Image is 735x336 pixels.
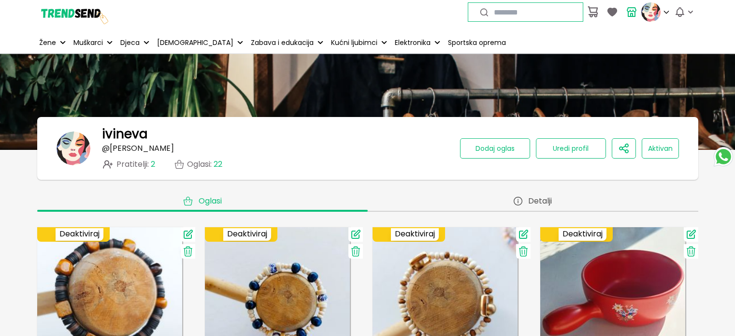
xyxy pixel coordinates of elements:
p: Kućni ljubimci [331,38,377,48]
button: Elektronika [393,32,442,53]
span: Pratitelji : [116,160,155,169]
h1: ivineva [102,127,147,141]
button: Kućni ljubimci [329,32,389,53]
p: Elektronika [395,38,431,48]
button: Djeca [118,32,151,53]
button: Uredi profil [536,138,606,159]
span: Detalji [528,196,552,206]
p: Muškarci [73,38,103,48]
p: Oglasi : [187,160,222,169]
p: Zabava i edukacija [251,38,314,48]
button: [DEMOGRAPHIC_DATA] [155,32,245,53]
button: Žene [37,32,68,53]
p: [DEMOGRAPHIC_DATA] [157,38,233,48]
button: Aktivan [642,138,679,159]
img: banner [57,131,90,165]
span: Dodaj oglas [476,144,515,153]
span: 22 [214,159,222,170]
p: @ [PERSON_NAME] [102,144,174,153]
button: Dodaj oglas [460,138,530,159]
button: Zabava i edukacija [249,32,325,53]
a: Sportska oprema [446,32,508,53]
span: 2 [151,159,155,170]
p: Žene [39,38,56,48]
img: profile picture [641,2,661,22]
span: Oglasi [199,196,222,206]
p: Djeca [120,38,140,48]
button: Muškarci [72,32,115,53]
